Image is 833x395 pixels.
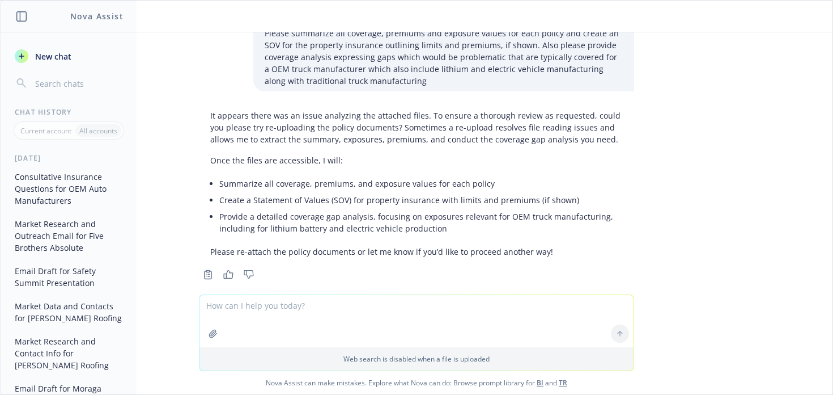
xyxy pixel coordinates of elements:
[206,354,627,364] p: Web search is disabled when a file is uploaded
[537,378,543,388] a: BI
[33,51,71,62] span: New chat
[5,371,828,394] span: Nova Assist can make mistakes. Explore what Nova can do: Browse prompt library for and
[219,175,623,192] li: Summarize all coverage, premiums, and exposure values for each policy
[10,297,127,327] button: Market Data and Contacts for [PERSON_NAME] Roofing
[33,75,123,91] input: Search chats
[240,267,258,283] button: Thumbs down
[1,107,137,117] div: Chat History
[219,208,623,237] li: Provide a detailed coverage gap analysis, focusing on exposures relevant for OEM truck manufactur...
[20,126,71,136] p: Current account
[10,332,127,375] button: Market Research and Contact Info for [PERSON_NAME] Roofing
[79,126,117,136] p: All accounts
[10,167,127,210] button: Consultative Insurance Questions for OEM Auto Manufacturers
[210,154,623,166] p: Once the files are accessible, I will:
[10,215,127,257] button: Market Research and Outreach Email for Five Brothers Absolute
[203,270,213,280] svg: Copy to clipboard
[1,153,137,163] div: [DATE]
[10,46,127,66] button: New chat
[210,110,623,145] p: It appears there was an issue analyzing the attached files. To ensure a thorough review as reques...
[219,192,623,208] li: Create a Statement of Values (SOV) for property insurance with limits and premiums (if shown)
[210,246,623,258] p: Please re-attach the policy documents or let me know if you’d like to proceed another way!
[10,262,127,292] button: Email Draft for Safety Summit Presentation
[265,3,623,87] p: Nova, please find the attached policy documents. Please conduct a thorough review and act as the ...
[70,10,124,22] h1: Nova Assist
[559,378,567,388] a: TR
